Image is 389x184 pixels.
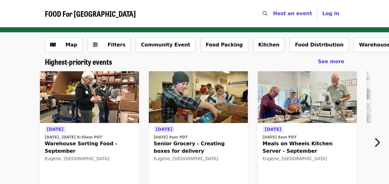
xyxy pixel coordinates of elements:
button: Community Event [136,37,195,52]
span: Filters [108,42,126,48]
div: Highest-priority events [40,57,349,66]
span: See more [318,59,344,64]
time: [DATE] 8am PDT [263,134,297,140]
span: [DATE] [265,127,281,132]
button: Show map view [45,37,83,52]
time: [DATE] 9am PDT [154,134,188,140]
div: Eugene, [GEOGRAPHIC_DATA] [154,156,243,161]
button: Kitchen [253,37,285,52]
img: Warehouse Sorting Food - September organized by FOOD For Lane County [40,71,139,123]
i: map icon [50,42,56,48]
span: Highest-priority events [45,56,112,67]
div: Eugene, [GEOGRAPHIC_DATA] [45,156,134,161]
span: Meals on Wheels Kitchen Server - September [263,140,352,155]
time: [DATE], [DATE] 8:30am PDT [45,134,102,140]
button: Log in [317,7,344,20]
span: Map [66,42,77,48]
a: See more [318,58,344,65]
button: Filters (0 selected) [88,37,131,52]
input: Search [271,6,276,21]
button: Food Packing [201,37,248,52]
span: FOOD For [GEOGRAPHIC_DATA] [45,8,136,19]
a: FOOD For [GEOGRAPHIC_DATA] [45,9,136,18]
i: chevron-right icon [374,137,380,148]
button: Food Distribution [290,37,349,52]
span: Log in [322,11,339,16]
i: sliders-h icon [93,42,98,48]
i: search icon [262,11,267,16]
span: Senior Grocery - Creating boxes for delivery [154,140,243,155]
span: [DATE] [156,127,172,132]
img: Meals on Wheels Kitchen Server - September organized by FOOD For Lane County [258,71,357,123]
span: Warehouse Sorting Food - September [45,140,134,155]
img: Senior Grocery - Creating boxes for delivery organized by FOOD For Lane County [149,71,248,123]
a: Host an event [273,11,312,16]
button: Next item [369,134,389,151]
div: Eugene, [GEOGRAPHIC_DATA] [263,156,352,161]
a: Highest-priority events [45,57,112,66]
span: [DATE] [47,127,63,132]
